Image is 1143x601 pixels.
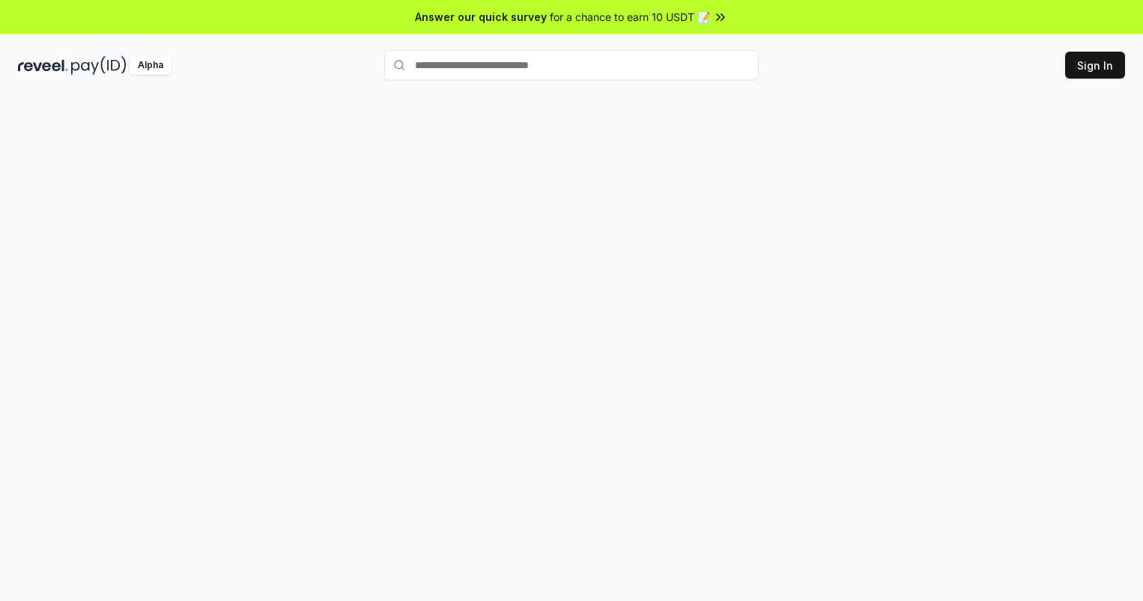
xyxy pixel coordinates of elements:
img: pay_id [71,56,127,75]
img: reveel_dark [18,56,68,75]
span: for a chance to earn 10 USDT 📝 [550,9,710,25]
button: Sign In [1065,52,1125,79]
span: Answer our quick survey [415,9,547,25]
div: Alpha [130,56,172,75]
